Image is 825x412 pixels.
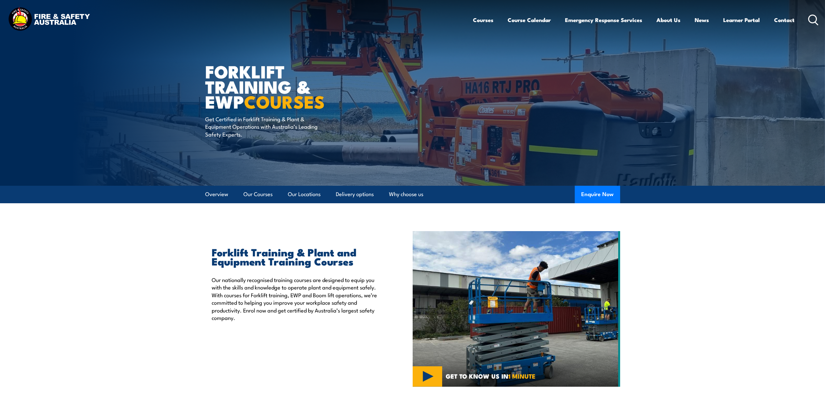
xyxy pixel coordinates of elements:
strong: 1 MINUTE [508,371,536,381]
a: Emergency Response Services [565,11,642,29]
a: Course Calendar [508,11,551,29]
a: About Us [656,11,680,29]
a: Learner Portal [723,11,760,29]
a: Our Courses [243,186,273,203]
p: Our nationally recognised training courses are designed to equip you with the skills and knowledg... [212,276,383,321]
a: Overview [205,186,228,203]
strong: COURSES [244,88,325,114]
a: Why choose us [389,186,423,203]
img: Verification of Competency (VOC) for Elevating Work Platform (EWP) Under 11m [413,231,620,387]
button: Enquire Now [575,186,620,203]
p: Get Certified in Forklift Training & Plant & Equipment Operations with Australia’s Leading Safety... [205,115,324,138]
a: Our Locations [288,186,321,203]
a: News [695,11,709,29]
h1: Forklift Training & EWP [205,64,365,109]
a: Contact [774,11,795,29]
a: Delivery options [336,186,374,203]
h2: Forklift Training & Plant and Equipment Training Courses [212,247,383,265]
span: GET TO KNOW US IN [446,373,536,379]
a: Courses [473,11,493,29]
